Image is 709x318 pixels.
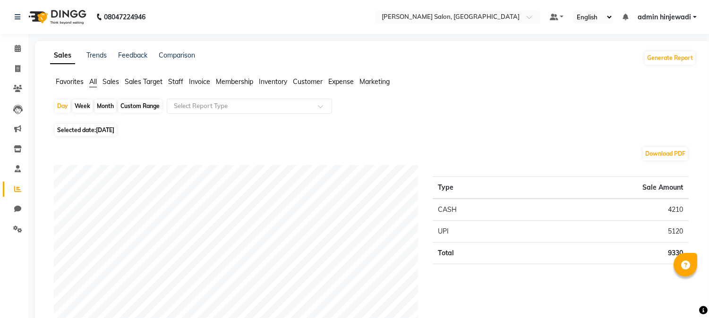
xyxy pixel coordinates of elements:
[527,177,689,199] th: Sale Amount
[643,147,688,160] button: Download PDF
[55,124,117,136] span: Selected date:
[72,100,93,113] div: Week
[104,4,145,30] b: 08047224946
[24,4,89,30] img: logo
[118,51,147,59] a: Feedback
[433,177,527,199] th: Type
[168,77,183,86] span: Staff
[527,221,689,243] td: 5120
[86,51,107,59] a: Trends
[159,51,195,59] a: Comparison
[433,243,527,264] td: Total
[433,221,527,243] td: UPI
[216,77,253,86] span: Membership
[56,77,84,86] span: Favorites
[433,199,527,221] td: CASH
[89,77,97,86] span: All
[359,77,390,86] span: Marketing
[638,12,691,22] span: admin hinjewadi
[50,47,75,64] a: Sales
[259,77,287,86] span: Inventory
[645,51,695,65] button: Generate Report
[328,77,354,86] span: Expense
[118,100,162,113] div: Custom Range
[125,77,162,86] span: Sales Target
[189,77,210,86] span: Invoice
[527,243,689,264] td: 9330
[293,77,323,86] span: Customer
[527,199,689,221] td: 4210
[55,100,70,113] div: Day
[94,100,116,113] div: Month
[103,77,119,86] span: Sales
[96,126,114,134] span: [DATE]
